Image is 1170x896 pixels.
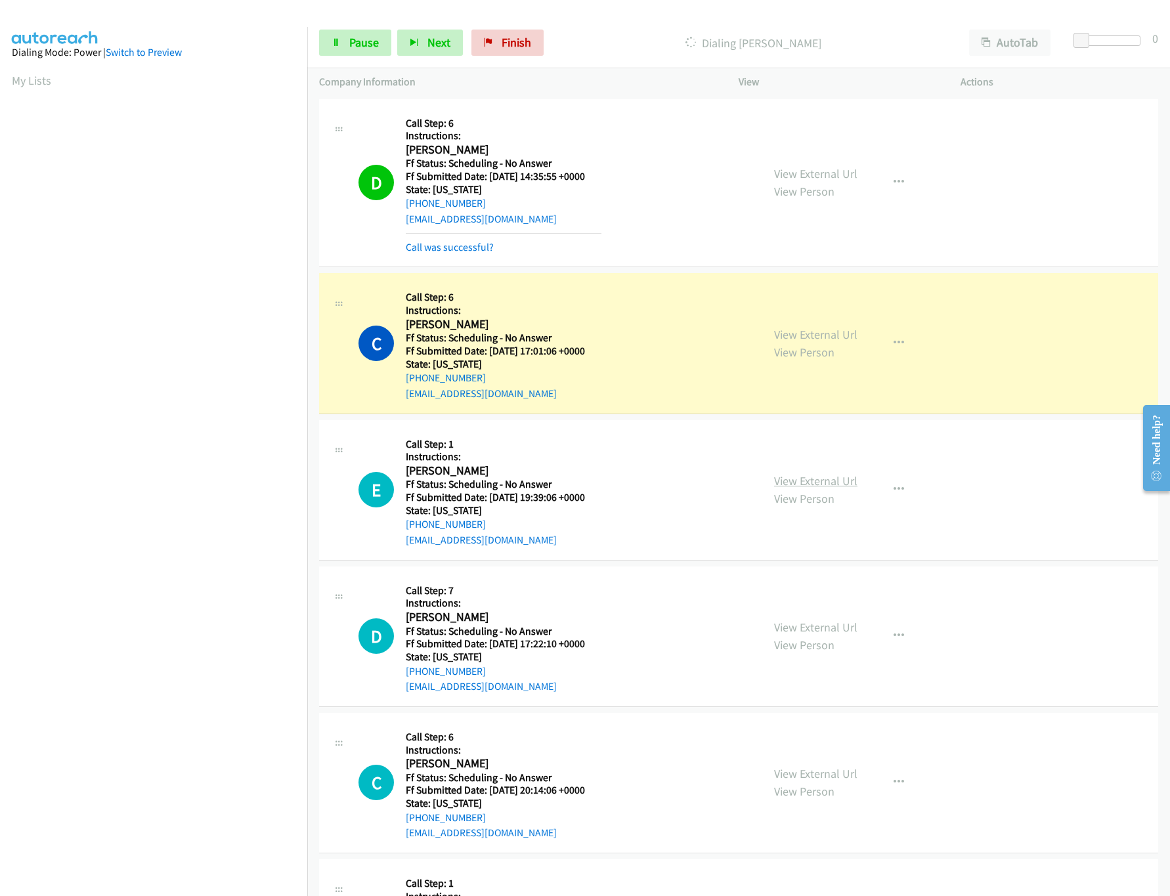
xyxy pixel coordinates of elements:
[106,46,182,58] a: Switch to Preview
[406,504,601,517] h5: State: [US_STATE]
[406,197,486,209] a: [PHONE_NUMBER]
[406,129,601,142] h5: Instructions:
[406,597,601,610] h5: Instructions:
[406,625,601,638] h5: Ff Status: Scheduling - No Answer
[774,345,834,360] a: View Person
[12,101,307,725] iframe: Dialpad
[358,165,394,200] h1: D
[502,35,531,50] span: Finish
[406,438,601,451] h5: Call Step: 1
[406,170,601,183] h5: Ff Submitted Date: [DATE] 14:35:55 +0000
[358,618,394,654] div: The call is yet to be attempted
[969,30,1051,56] button: AutoTab
[406,304,601,317] h5: Instructions:
[774,620,857,635] a: View External Url
[406,157,601,170] h5: Ff Status: Scheduling - No Answer
[406,213,557,225] a: [EMAIL_ADDRESS][DOMAIN_NAME]
[319,74,715,90] p: Company Information
[406,317,601,332] h2: [PERSON_NAME]
[406,491,601,504] h5: Ff Submitted Date: [DATE] 19:39:06 +0000
[358,765,394,800] div: The call is yet to be attempted
[406,680,557,693] a: [EMAIL_ADDRESS][DOMAIN_NAME]
[774,491,834,506] a: View Person
[406,142,601,158] h2: [PERSON_NAME]
[406,117,601,130] h5: Call Step: 6
[397,30,463,56] button: Next
[358,472,394,507] h1: E
[406,610,601,625] h2: [PERSON_NAME]
[406,637,601,651] h5: Ff Submitted Date: [DATE] 17:22:10 +0000
[12,45,295,60] div: Dialing Mode: Power |
[406,450,601,463] h5: Instructions:
[406,826,557,839] a: [EMAIL_ADDRESS][DOMAIN_NAME]
[349,35,379,50] span: Pause
[406,518,486,530] a: [PHONE_NUMBER]
[406,811,486,824] a: [PHONE_NUMBER]
[471,30,544,56] a: Finish
[358,326,394,361] h1: C
[319,30,391,56] a: Pause
[406,331,601,345] h5: Ff Status: Scheduling - No Answer
[358,765,394,800] h1: C
[358,618,394,654] h1: D
[774,766,857,781] a: View External Url
[739,74,937,90] p: View
[774,166,857,181] a: View External Url
[406,731,601,744] h5: Call Step: 6
[406,756,601,771] h2: [PERSON_NAME]
[406,345,601,358] h5: Ff Submitted Date: [DATE] 17:01:06 +0000
[358,472,394,507] div: The call is yet to be attempted
[406,584,601,597] h5: Call Step: 7
[406,478,601,491] h5: Ff Status: Scheduling - No Answer
[774,637,834,652] a: View Person
[1080,35,1140,46] div: Delay between calls (in seconds)
[1133,396,1170,500] iframe: Resource Center
[406,387,557,400] a: [EMAIL_ADDRESS][DOMAIN_NAME]
[961,74,1159,90] p: Actions
[561,34,945,52] p: Dialing [PERSON_NAME]
[12,73,51,88] a: My Lists
[406,744,601,757] h5: Instructions:
[406,534,557,546] a: [EMAIL_ADDRESS][DOMAIN_NAME]
[406,463,601,479] h2: [PERSON_NAME]
[1152,30,1158,47] div: 0
[406,784,601,797] h5: Ff Submitted Date: [DATE] 20:14:06 +0000
[406,771,601,784] h5: Ff Status: Scheduling - No Answer
[406,183,601,196] h5: State: [US_STATE]
[406,651,601,664] h5: State: [US_STATE]
[427,35,450,50] span: Next
[406,797,601,810] h5: State: [US_STATE]
[406,372,486,384] a: [PHONE_NUMBER]
[774,473,857,488] a: View External Url
[774,327,857,342] a: View External Url
[406,877,601,890] h5: Call Step: 1
[406,358,601,371] h5: State: [US_STATE]
[406,291,601,304] h5: Call Step: 6
[774,784,834,799] a: View Person
[406,665,486,677] a: [PHONE_NUMBER]
[774,184,834,199] a: View Person
[406,241,494,253] a: Call was successful?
